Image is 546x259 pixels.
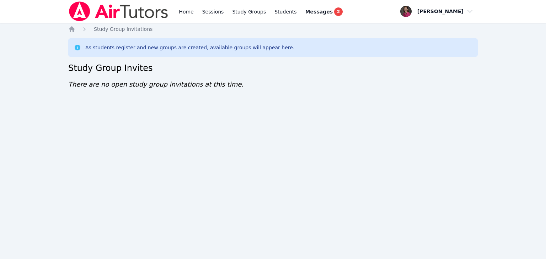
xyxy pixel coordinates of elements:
[68,1,169,21] img: Air Tutors
[334,7,343,16] span: 2
[94,26,152,33] a: Study Group Invitations
[305,8,333,15] span: Messages
[68,26,478,33] nav: Breadcrumb
[85,44,294,51] div: As students register and new groups are created, available groups will appear here.
[68,81,243,88] span: There are no open study group invitations at this time.
[68,62,478,74] h2: Study Group Invites
[94,26,152,32] span: Study Group Invitations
